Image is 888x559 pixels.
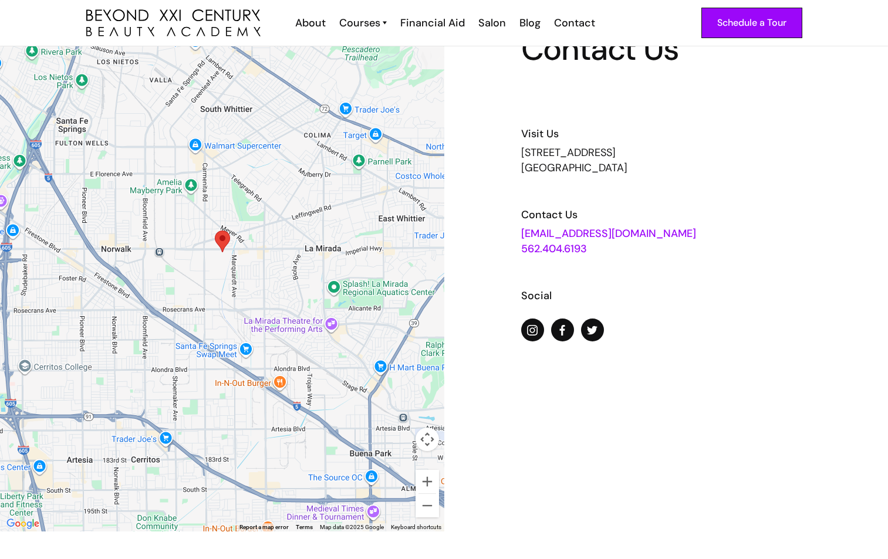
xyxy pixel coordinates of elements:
div: Financial Aid [400,15,465,31]
a: Financial Aid [393,15,471,31]
button: Keyboard shortcuts [391,523,441,531]
h1: Contact Us [521,33,811,65]
a: Contact [546,15,601,31]
button: Zoom out [416,494,439,517]
a: About [288,15,332,31]
div: Contact [554,15,595,31]
img: beyond 21st century beauty academy logo [86,9,261,37]
div: Blog [519,15,541,31]
a: Report a map error [239,524,289,530]
span: Map data ©2025 Google [320,524,384,530]
h6: Contact Us [521,207,811,222]
div: Courses [339,15,380,31]
a: 562.404.6193 [521,242,587,256]
div: About [295,15,326,31]
a: Open this area in Google Maps (opens a new window) [4,516,42,531]
a: home [86,9,261,37]
div: Map pin [215,231,230,252]
div: [STREET_ADDRESS] [GEOGRAPHIC_DATA] [521,145,811,175]
div: Schedule a Tour [717,15,786,31]
button: Zoom in [416,470,439,493]
img: Google [4,516,42,531]
a: [EMAIL_ADDRESS][DOMAIN_NAME] [521,226,696,240]
a: Salon [471,15,512,31]
button: Map camera controls [416,428,439,451]
a: Terms [296,524,313,530]
h6: Visit Us [521,126,811,141]
h6: Social [521,288,811,303]
a: Blog [512,15,546,31]
a: Schedule a Tour [701,8,802,38]
a: Courses [339,15,387,31]
div: Salon [478,15,506,31]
